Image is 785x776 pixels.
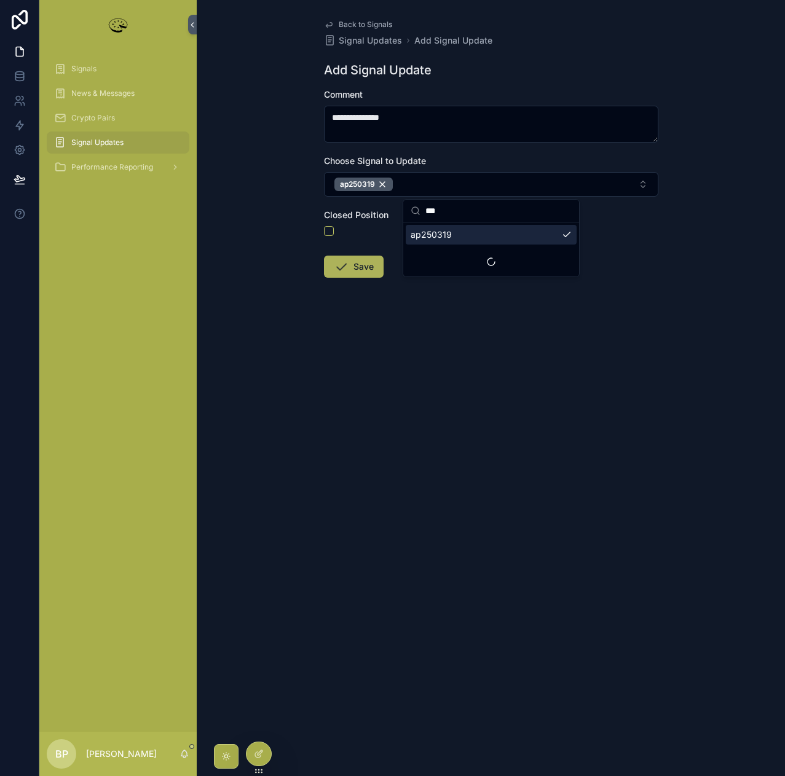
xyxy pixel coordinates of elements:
div: Suggestions [403,222,579,276]
span: Closed Position [324,210,389,220]
a: Signals [47,58,189,80]
span: Choose Signal to Update [324,155,426,166]
img: App logo [106,15,130,34]
span: Signal Updates [339,34,402,47]
span: Back to Signals [339,20,392,29]
a: Back to Signals [324,20,392,29]
span: ap250319 [340,179,375,189]
button: Unselect 3487 [334,178,393,191]
span: Signal Updates [71,138,124,147]
a: Signal Updates [47,131,189,154]
a: Crypto Pairs [47,107,189,129]
button: Save [324,256,384,278]
span: Signals [71,64,97,74]
button: Select Button [324,172,658,197]
span: Performance Reporting [71,162,153,172]
span: News & Messages [71,88,135,98]
a: Signal Updates [324,34,402,47]
span: Comment [324,89,363,100]
a: Performance Reporting [47,156,189,178]
div: scrollable content [39,49,197,194]
span: Crypto Pairs [71,113,115,123]
span: ap250319 [411,229,452,241]
a: Add Signal Update [414,34,492,47]
a: News & Messages [47,82,189,104]
p: [PERSON_NAME] [86,748,157,760]
h1: Add Signal Update [324,61,432,79]
span: BP [55,747,68,761]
